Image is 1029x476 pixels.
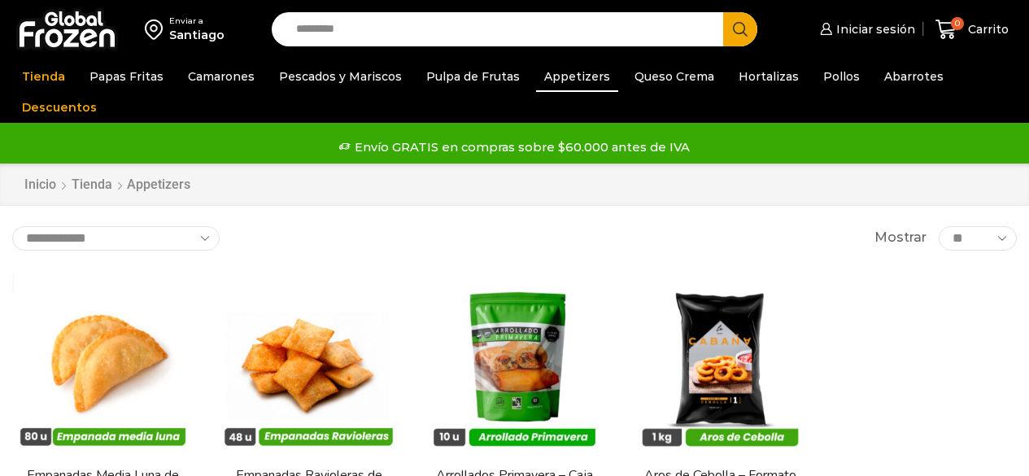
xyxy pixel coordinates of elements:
[418,61,528,92] a: Pulpa de Frutas
[816,13,915,46] a: Iniciar sesión
[169,27,225,43] div: Santiago
[723,12,757,46] button: Search button
[964,21,1009,37] span: Carrito
[931,11,1013,49] a: 0 Carrito
[626,61,722,92] a: Queso Crema
[874,229,927,247] span: Mostrar
[71,176,113,194] a: Tienda
[14,92,105,123] a: Descuentos
[876,61,952,92] a: Abarrotes
[951,17,964,30] span: 0
[24,176,190,194] nav: Breadcrumb
[169,15,225,27] div: Enviar a
[832,21,915,37] span: Iniciar sesión
[81,61,172,92] a: Papas Fritas
[271,61,410,92] a: Pescados y Mariscos
[815,61,868,92] a: Pollos
[127,177,190,192] h1: Appetizers
[12,226,220,251] select: Pedido de la tienda
[24,176,57,194] a: Inicio
[180,61,263,92] a: Camarones
[536,61,618,92] a: Appetizers
[730,61,807,92] a: Hortalizas
[145,15,169,43] img: address-field-icon.svg
[14,61,73,92] a: Tienda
